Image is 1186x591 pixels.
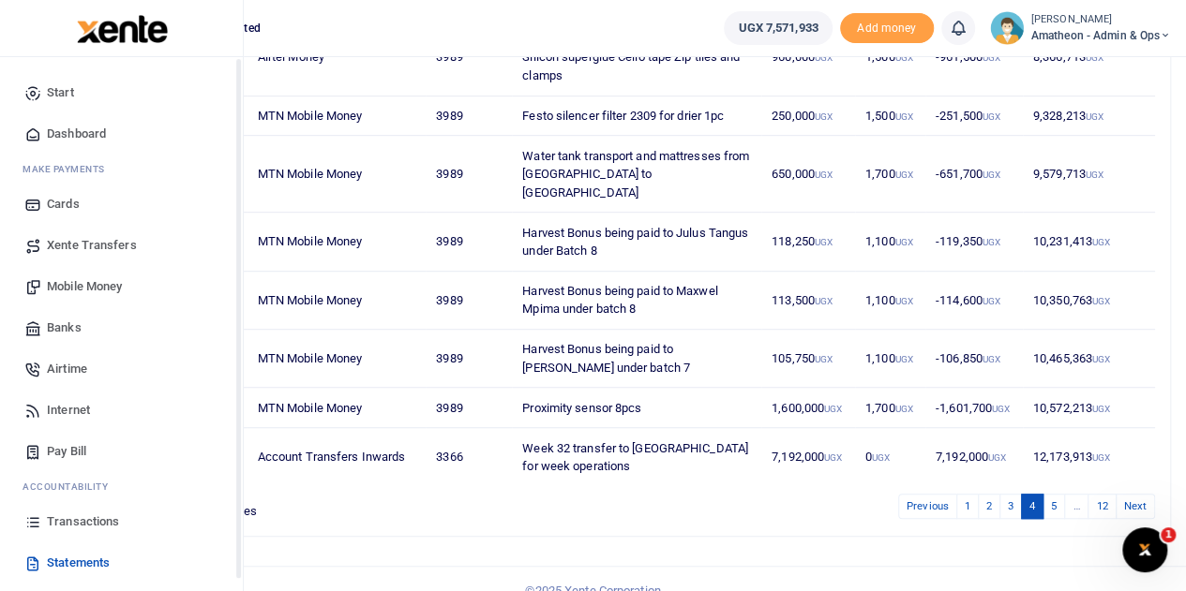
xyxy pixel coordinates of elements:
td: 10,231,413 [1023,213,1155,271]
td: 1,600,000 [761,388,855,428]
td: 1,700 [855,136,925,213]
span: Cards [47,195,80,214]
a: Airtime [15,348,228,390]
span: Banks [47,318,82,337]
a: 4 [1021,494,1043,519]
td: 3989 [426,388,512,428]
td: 3989 [426,213,512,271]
span: Amatheon - Admin & Ops [1031,27,1171,44]
span: Statements [47,554,110,572]
small: UGX [1092,237,1110,247]
small: UGX [894,404,912,414]
td: Water tank transport and mattresses from [GEOGRAPHIC_DATA] to [GEOGRAPHIC_DATA] [512,136,761,213]
span: Airtime [47,360,87,378]
td: 3989 [426,330,512,388]
small: UGX [1092,404,1110,414]
iframe: Intercom live chat [1122,527,1167,572]
a: UGX 7,571,933 [724,11,832,45]
a: 3 [999,494,1022,519]
div: Showing 31 to 40 of 111 entries [87,492,525,521]
td: 3989 [426,272,512,330]
small: UGX [815,111,833,122]
td: Harvest Bonus being paid to Maxwel Mpima under batch 8 [512,272,761,330]
td: Account Transfers Inwards [247,428,426,485]
small: UGX [1092,452,1110,463]
small: UGX [983,354,1000,364]
td: 1,100 [855,213,925,271]
small: UGX [983,52,1000,63]
td: MTN Mobile Money [247,136,426,213]
td: 118,250 [761,213,855,271]
td: Harvest Bonus being paid to Julus Tangus under Batch 8 [512,213,761,271]
a: 1 [956,494,979,519]
span: 1 [1161,527,1176,542]
small: UGX [815,354,833,364]
td: 9,328,213 [1023,96,1155,137]
li: Ac [15,472,228,501]
small: UGX [894,111,912,122]
td: 1,100 [855,330,925,388]
a: Dashboard [15,113,228,155]
td: 10,465,363 [1023,330,1155,388]
small: UGX [983,237,1000,247]
td: 1,500 [855,20,925,96]
a: Add money [840,20,934,34]
small: UGX [983,111,1000,122]
span: Dashboard [47,125,106,143]
a: Statements [15,542,228,584]
small: UGX [815,170,833,180]
a: logo-small logo-large logo-large [75,21,168,35]
small: UGX [815,52,833,63]
td: MTN Mobile Money [247,272,426,330]
td: Week 32 transfer to [GEOGRAPHIC_DATA] for week operations [512,428,761,485]
small: UGX [894,52,912,63]
td: 8,366,713 [1023,20,1155,96]
td: MTN Mobile Money [247,388,426,428]
span: Internet [47,401,90,420]
td: 9,579,713 [1023,136,1155,213]
a: 2 [978,494,1000,519]
a: Mobile Money [15,266,228,307]
td: 1,700 [855,388,925,428]
td: 10,350,763 [1023,272,1155,330]
span: Xente Transfers [47,236,137,255]
a: profile-user [PERSON_NAME] Amatheon - Admin & Ops [990,11,1171,45]
small: UGX [1086,52,1103,63]
small: [PERSON_NAME] [1031,12,1171,28]
td: Festo silencer filter 2309 for drier 1pc [512,96,761,137]
td: -1,601,700 [925,388,1023,428]
td: 3989 [426,20,512,96]
small: UGX [992,404,1010,414]
td: 960,000 [761,20,855,96]
small: UGX [872,452,890,463]
td: -651,700 [925,136,1023,213]
li: M [15,155,228,184]
a: Xente Transfers [15,225,228,266]
span: Transactions [47,512,119,531]
small: UGX [983,170,1000,180]
td: Airtel Money [247,20,426,96]
td: 105,750 [761,330,855,388]
td: -251,500 [925,96,1023,137]
td: 10,572,213 [1023,388,1155,428]
a: Internet [15,390,228,431]
td: -114,600 [925,272,1023,330]
td: 7,192,000 [761,428,855,485]
td: Harvest Bonus being paid to [PERSON_NAME] under batch 7 [512,330,761,388]
td: MTN Mobile Money [247,213,426,271]
td: 12,173,913 [1023,428,1155,485]
small: UGX [1092,354,1110,364]
td: 250,000 [761,96,855,137]
small: UGX [815,296,833,306]
small: UGX [824,404,842,414]
td: 7,192,000 [925,428,1023,485]
a: Next [1116,494,1155,519]
a: Cards [15,184,228,225]
small: UGX [983,296,1000,306]
small: UGX [1086,111,1103,122]
td: MTN Mobile Money [247,96,426,137]
a: 12 [1088,494,1116,519]
small: UGX [824,452,842,463]
a: Previous [898,494,957,519]
a: Start [15,72,228,113]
